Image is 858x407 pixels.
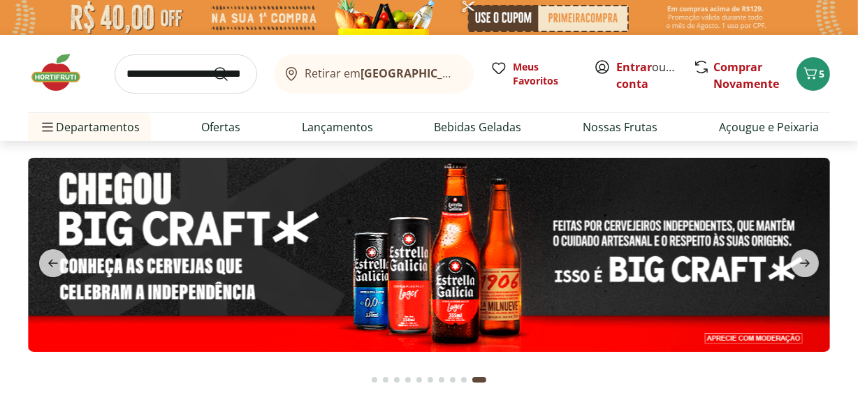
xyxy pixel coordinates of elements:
[201,119,240,135] a: Ofertas
[447,363,458,397] button: Go to page 8 from fs-carousel
[583,119,657,135] a: Nossas Frutas
[402,363,414,397] button: Go to page 4 from fs-carousel
[28,158,830,352] img: stella
[380,363,391,397] button: Go to page 2 from fs-carousel
[719,119,819,135] a: Açougue e Peixaria
[490,60,577,88] a: Meus Favoritos
[115,54,257,94] input: search
[819,67,824,80] span: 5
[39,110,140,144] span: Departamentos
[616,59,678,92] span: ou
[797,57,830,91] button: Carrinho
[212,66,246,82] button: Submit Search
[361,66,597,81] b: [GEOGRAPHIC_DATA]/[GEOGRAPHIC_DATA]
[302,119,373,135] a: Lançamentos
[414,363,425,397] button: Go to page 5 from fs-carousel
[305,67,460,80] span: Retirar em
[425,363,436,397] button: Go to page 6 from fs-carousel
[39,110,56,144] button: Menu
[436,363,447,397] button: Go to page 7 from fs-carousel
[369,363,380,397] button: Go to page 1 from fs-carousel
[780,249,830,277] button: next
[458,363,470,397] button: Go to page 9 from fs-carousel
[391,363,402,397] button: Go to page 3 from fs-carousel
[434,119,521,135] a: Bebidas Geladas
[616,59,652,75] a: Entrar
[513,60,577,88] span: Meus Favoritos
[274,54,474,94] button: Retirar em[GEOGRAPHIC_DATA]/[GEOGRAPHIC_DATA]
[470,363,489,397] button: Current page from fs-carousel
[616,59,693,91] a: Criar conta
[713,59,779,91] a: Comprar Novamente
[28,249,78,277] button: previous
[28,52,98,94] img: Hortifruti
